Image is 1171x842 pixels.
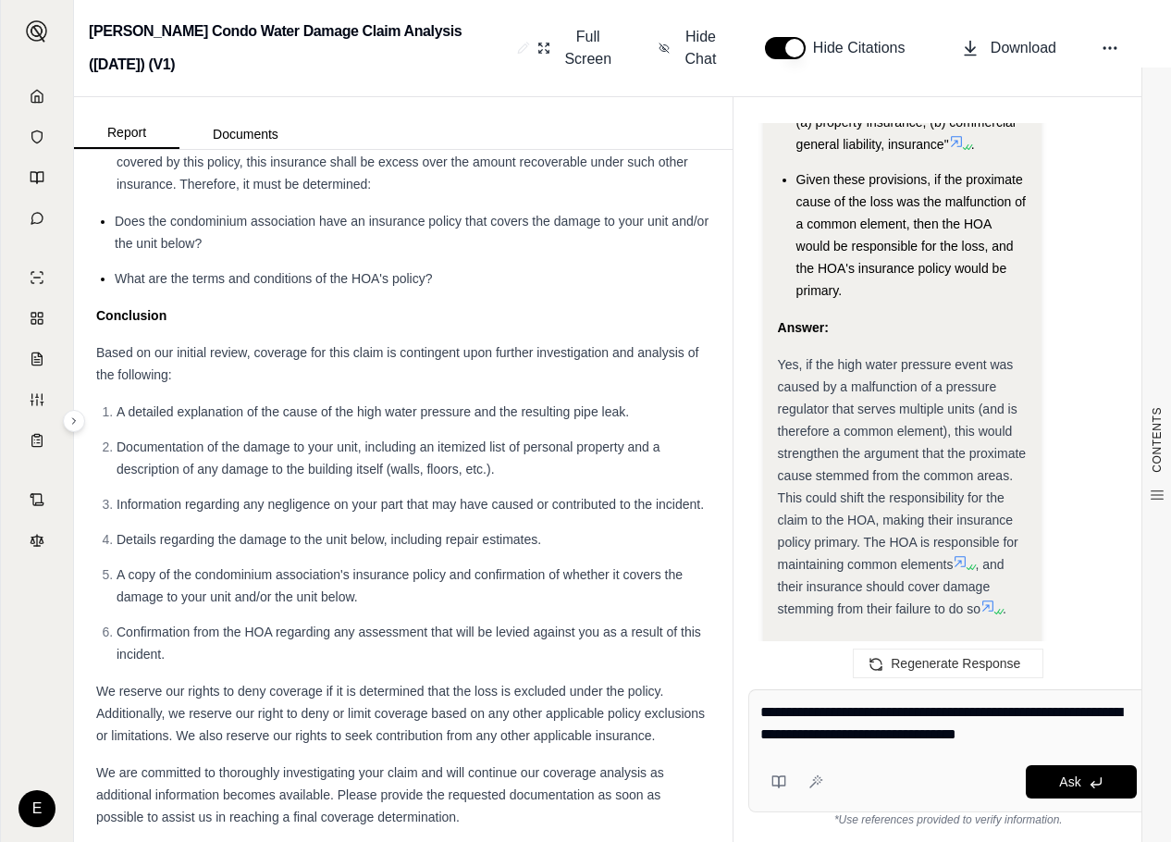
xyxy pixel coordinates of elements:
[954,30,1064,67] button: Download
[26,20,48,43] img: Expand sidebar
[18,13,55,50] button: Expand sidebar
[117,532,541,547] span: Details regarding the damage to the unit below, including repair estimates.
[12,300,62,337] a: Policy Comparisons
[778,557,1005,616] span: , and their insurance should cover damage stemming from their failure to do so
[12,259,62,296] a: Single Policy
[12,522,62,559] a: Legal Search Engine
[561,26,614,70] span: Full Screen
[12,78,62,115] a: Home
[117,625,701,662] span: Confirmation from the HOA regarding any assessment that will be levied against you as a result of...
[12,200,62,237] a: Chat
[891,656,1020,671] span: Regenerate Response
[63,410,85,432] button: Expand sidebar
[796,172,1026,298] span: Given these provisions, if the proximate cause of the loss was the malfunction of a common elemen...
[117,110,696,192] span: , if there is other insurance in the name of the condominium association covering the same proper...
[96,765,664,824] span: We are committed to thoroughly investigating your claim and will continue our coverage analysis a...
[117,567,683,604] span: A copy of the condominium association's insurance policy and confirmation of whether it covers th...
[853,649,1043,678] button: Regenerate Response
[12,341,62,378] a: Claim Coverage
[74,118,179,149] button: Report
[117,497,704,512] span: Information regarding any negligence on your part that may have caused or contributed to the inci...
[681,26,721,70] span: Hide Chat
[115,214,709,251] span: Does the condominium association have an insurance policy that covers the damage to your unit and...
[1150,407,1165,473] span: CONTENTS
[991,37,1056,59] span: Download
[117,440,660,477] span: Documentation of the damage to your unit, including an itemized list of personal property and a d...
[89,15,510,81] h2: [PERSON_NAME] Condo Water Damage Claim Analysis ([DATE]) (V1)
[12,159,62,196] a: Prompt Library
[971,137,975,152] span: .
[12,118,62,155] a: Documents Vault
[1003,601,1006,616] span: .
[18,790,55,827] div: E
[96,684,705,743] span: We reserve our rights to deny coverage if it is determined that the loss is excluded under the po...
[115,271,433,286] span: What are the terms and conditions of the HOA's policy?
[778,320,829,335] strong: Answer:
[12,422,62,459] a: Coverage Table
[96,345,698,382] span: Based on our initial review, coverage for this claim is contingent upon further investigation and...
[1059,774,1080,789] span: Ask
[530,19,622,78] button: Full Screen
[96,308,166,323] strong: Conclusion
[651,19,728,78] button: Hide Chat
[12,481,62,518] a: Contract Analysis
[117,404,629,419] span: A detailed explanation of the cause of the high water pressure and the resulting pipe leak.
[748,812,1149,827] div: *Use references provided to verify information.
[778,357,1027,572] span: Yes, if the high water pressure event was caused by a malfunction of a pressure regulator that se...
[12,381,62,418] a: Custom Report
[179,119,312,149] button: Documents
[1026,765,1137,799] button: Ask
[813,37,917,59] span: Hide Citations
